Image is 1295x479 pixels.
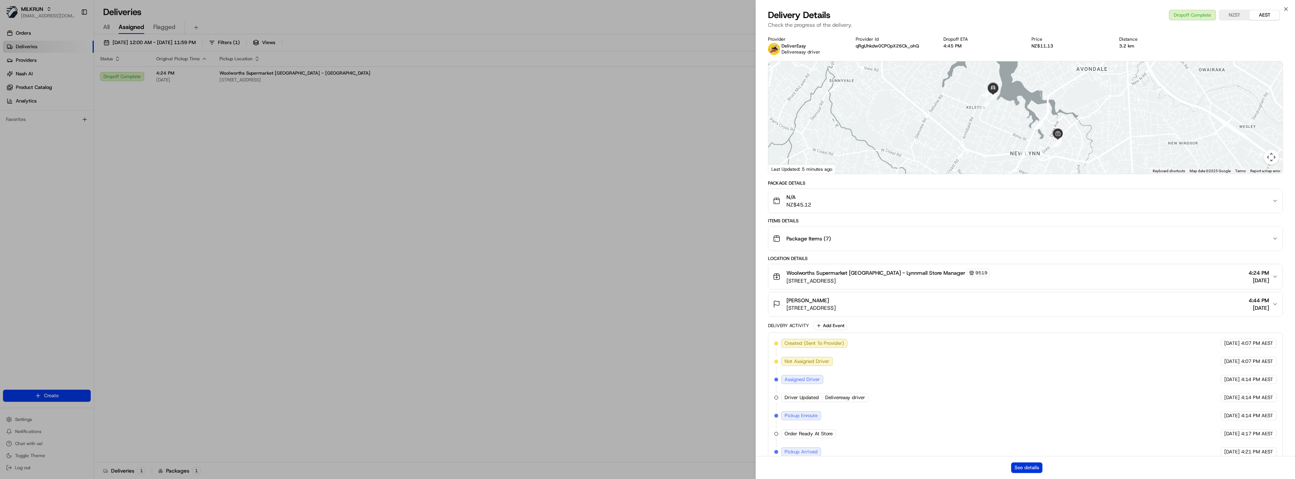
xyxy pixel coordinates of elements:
[785,358,829,365] span: Not Assigned Driver
[768,180,1283,186] div: Package Details
[785,340,844,347] span: Created (Sent To Provider)
[786,277,990,285] span: [STREET_ADDRESS]
[1249,304,1269,312] span: [DATE]
[1119,36,1195,42] div: Distance
[1031,36,1107,42] div: Price
[768,218,1283,224] div: Items Details
[1190,169,1231,173] span: Map data ©2025 Google
[768,226,1283,251] button: Package Items (7)
[768,323,809,329] div: Delivery Activity
[982,88,990,96] div: 9
[1224,394,1240,401] span: [DATE]
[1153,168,1185,174] button: Keyboard shortcuts
[786,201,811,208] span: NZ$45.12
[768,36,844,42] div: Provider
[856,43,919,49] button: qRgUhkdw0CPOpX26Ck_ohQ
[1250,169,1280,173] a: Report a map error
[1020,150,1028,159] div: 2
[785,412,818,419] span: Pickup Enroute
[943,36,1019,42] div: Dropoff ETA
[1249,269,1269,277] span: 4:24 PM
[782,49,820,55] span: Delivereasy driver
[785,430,833,437] span: Order Ready At Store
[768,264,1283,289] button: Woolworths Supermarket [GEOGRAPHIC_DATA] - Lynnmall Store Manager9519[STREET_ADDRESS]4:24 PM[DATE]
[1235,169,1246,173] a: Terms
[768,189,1283,213] button: N/ANZ$45.12
[1241,412,1273,419] span: 4:14 PM AEST
[768,292,1283,316] button: [PERSON_NAME][STREET_ADDRESS]4:44 PM[DATE]
[785,394,819,401] span: Driver Updated
[1241,448,1273,455] span: 4:21 PM AEST
[770,164,795,174] img: Google
[786,269,965,277] span: Woolworths Supermarket [GEOGRAPHIC_DATA] - Lynnmall Store Manager
[1264,150,1279,165] button: Map camera controls
[1241,430,1273,437] span: 4:17 PM AEST
[1224,448,1240,455] span: [DATE]
[768,256,1283,262] div: Location Details
[975,270,987,276] span: 9519
[1241,376,1273,383] span: 4:14 PM AEST
[1224,430,1240,437] span: [DATE]
[785,448,818,455] span: Pickup Arrived
[1241,340,1273,347] span: 4:07 PM AEST
[1241,394,1273,401] span: 4:14 PM AEST
[768,9,830,21] span: Delivery Details
[1119,43,1195,49] div: 3.2 km
[981,100,989,109] div: 7
[984,89,992,97] div: 10
[1031,43,1107,49] div: NZ$11.13
[782,43,806,49] span: DeliverEasy
[785,376,820,383] span: Assigned Driver
[1224,358,1240,365] span: [DATE]
[1035,121,1043,129] div: 6
[768,164,836,174] div: Last Updated: 5 minutes ago
[981,88,990,96] div: 8
[768,21,1283,29] p: Check the progress of the delivery.
[1054,139,1062,147] div: 4
[856,36,931,42] div: Provider Id
[770,164,795,174] a: Open this area in Google Maps (opens a new window)
[1011,462,1042,473] button: See details
[1249,277,1269,284] span: [DATE]
[1224,340,1240,347] span: [DATE]
[786,304,836,312] span: [STREET_ADDRESS]
[1241,358,1273,365] span: 4:07 PM AEST
[1249,297,1269,304] span: 4:44 PM
[786,193,811,201] span: N/A
[1224,376,1240,383] span: [DATE]
[814,321,847,330] button: Add Event
[768,43,780,55] img: delivereasy_logo.png
[1048,139,1056,147] div: 3
[786,297,829,304] span: [PERSON_NAME]
[825,394,865,401] span: Delivereasy driver
[1224,412,1240,419] span: [DATE]
[1249,10,1280,20] button: AEST
[786,235,831,242] span: Package Items ( 7 )
[989,92,997,100] div: 11
[1053,138,1062,146] div: 5
[1219,10,1249,20] button: NZST
[943,43,1019,49] div: 4:45 PM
